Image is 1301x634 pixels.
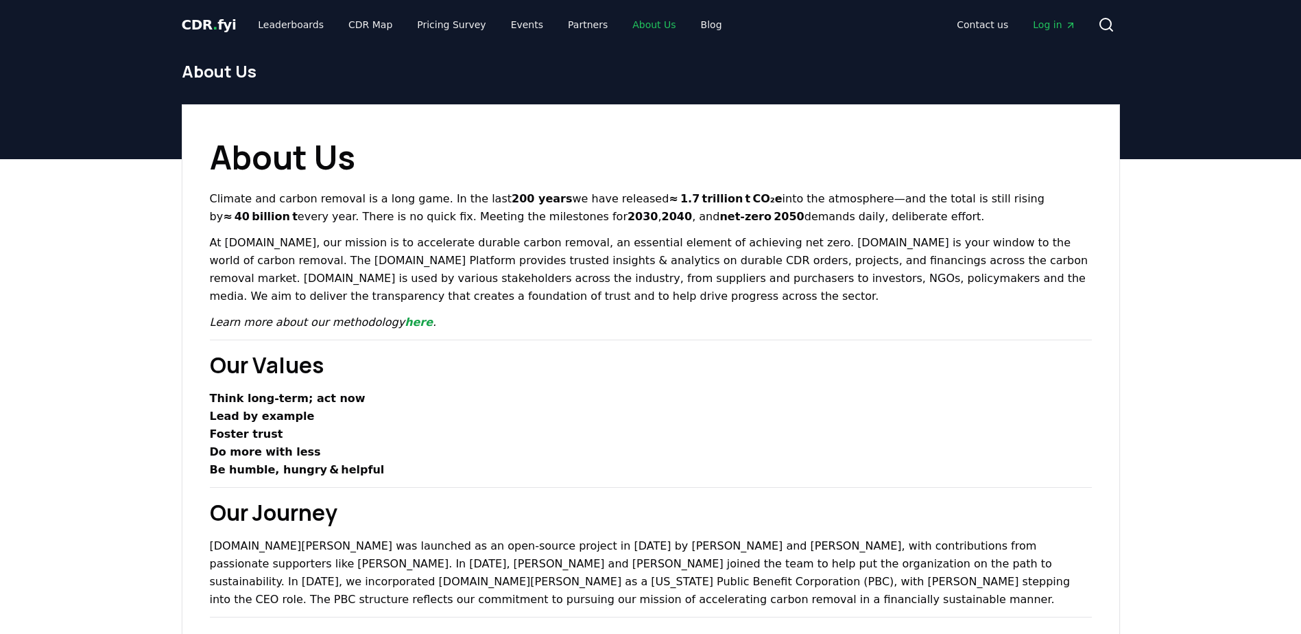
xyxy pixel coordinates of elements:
nav: Main [247,12,732,37]
a: About Us [621,12,687,37]
a: CDR.fyi [182,15,237,34]
h1: About Us [210,132,1092,182]
a: Pricing Survey [406,12,497,37]
strong: 2030 [628,210,658,223]
h2: Our Values [210,349,1092,381]
h1: About Us [182,60,1120,82]
em: Learn more about our methodology . [210,316,437,329]
strong: net‑zero 2050 [719,210,804,223]
strong: 2040 [662,210,693,223]
a: here [405,316,433,329]
strong: 200 years [512,192,572,205]
a: Events [500,12,554,37]
h2: Our Journey [210,496,1092,529]
a: Log in [1022,12,1086,37]
p: At [DOMAIN_NAME], our mission is to accelerate durable carbon removal, an essential element of ac... [210,234,1092,305]
a: Blog [690,12,733,37]
strong: Lead by example [210,410,315,423]
a: Partners [557,12,619,37]
strong: Be humble, hungry & helpful [210,463,385,476]
a: Leaderboards [247,12,335,37]
strong: Do more with less [210,445,321,458]
span: . [213,16,217,33]
strong: Foster trust [210,427,283,441]
a: CDR Map [337,12,403,37]
strong: ≈ 40 billion t [223,210,298,223]
a: Contact us [946,12,1019,37]
span: Log in [1033,18,1075,32]
p: [DOMAIN_NAME][PERSON_NAME] was launched as an open-source project in [DATE] by [PERSON_NAME] and ... [210,537,1092,609]
strong: Think long‑term; act now [210,392,366,405]
p: Climate and carbon removal is a long game. In the last we have released into the atmosphere—and t... [210,190,1092,226]
span: CDR fyi [182,16,237,33]
strong: ≈ 1.7 trillion t CO₂e [669,192,782,205]
nav: Main [946,12,1086,37]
